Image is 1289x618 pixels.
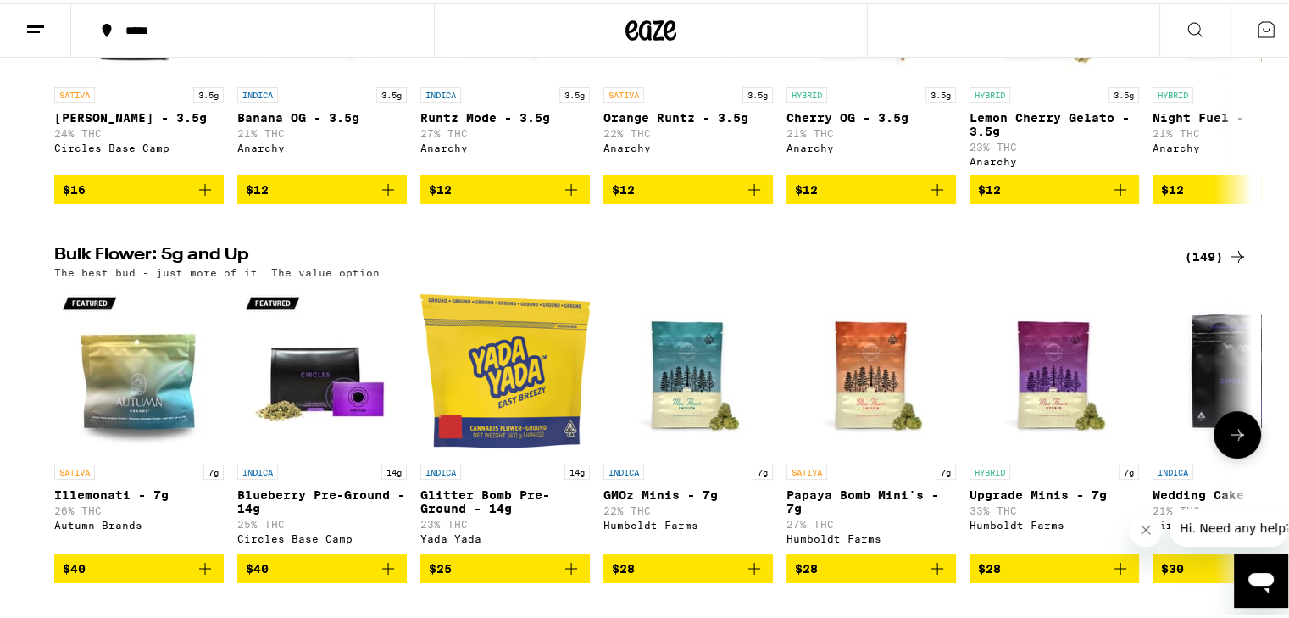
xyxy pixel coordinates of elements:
p: 22% THC [603,125,773,136]
p: 27% THC [420,125,590,136]
button: Add to bag [603,172,773,201]
span: $28 [612,559,635,572]
p: Cherry OG - 3.5g [786,108,956,121]
p: HYBRID [970,461,1010,476]
iframe: Message from company [1170,506,1288,543]
p: 7g [936,461,956,476]
div: Anarchy [237,139,407,150]
p: HYBRID [1153,84,1193,99]
a: Open page for GMOz Minis - 7g from Humboldt Farms [603,283,773,551]
h2: Bulk Flower: 5g and Up [54,243,1164,264]
p: INDICA [1153,461,1193,476]
button: Add to bag [603,551,773,580]
p: HYBRID [786,84,827,99]
p: Orange Runtz - 3.5g [603,108,773,121]
span: $12 [612,180,635,193]
p: INDICA [237,461,278,476]
iframe: Button to launch messaging window [1234,550,1288,604]
span: $16 [63,180,86,193]
span: $12 [1161,180,1184,193]
p: 27% THC [786,515,956,526]
span: $40 [63,559,86,572]
p: 3.5g [1108,84,1139,99]
span: $30 [1161,559,1184,572]
button: Add to bag [786,551,956,580]
p: SATIVA [603,84,644,99]
p: Runtz Mode - 3.5g [420,108,590,121]
span: $28 [978,559,1001,572]
p: Papaya Bomb Mini's - 7g [786,485,956,512]
a: Open page for Illemonati - 7g from Autumn Brands [54,283,224,551]
p: 23% THC [970,138,1139,149]
img: Yada Yada - Glitter Bomb Pre-Ground - 14g [420,283,590,453]
p: [PERSON_NAME] - 3.5g [54,108,224,121]
p: Illemonati - 7g [54,485,224,498]
button: Add to bag [237,172,407,201]
p: SATIVA [54,84,95,99]
div: Anarchy [970,153,1139,164]
button: Add to bag [786,172,956,201]
p: Glitter Bomb Pre-Ground - 14g [420,485,590,512]
p: 3.5g [742,84,773,99]
button: Add to bag [420,551,590,580]
div: Humboldt Farms [970,516,1139,527]
p: 23% THC [420,515,590,526]
p: INDICA [603,461,644,476]
div: Yada Yada [420,530,590,541]
div: Circles Base Camp [237,530,407,541]
a: Open page for Upgrade Minis - 7g from Humboldt Farms [970,283,1139,551]
div: Anarchy [603,139,773,150]
span: $28 [795,559,818,572]
p: Lemon Cherry Gelato - 3.5g [970,108,1139,135]
img: Circles Base Camp - Blueberry Pre-Ground - 14g [237,283,407,453]
button: Add to bag [970,172,1139,201]
img: Humboldt Farms - Upgrade Minis - 7g [970,283,1139,453]
p: The best bud - just more of it. The value option. [54,264,386,275]
p: 3.5g [193,84,224,99]
span: $25 [429,559,452,572]
span: $12 [246,180,269,193]
div: Circles Base Camp [54,139,224,150]
img: Humboldt Farms - Papaya Bomb Mini's - 7g [786,283,956,453]
a: Open page for Blueberry Pre-Ground - 14g from Circles Base Camp [237,283,407,551]
span: Hi. Need any help? [10,12,122,25]
p: SATIVA [54,461,95,476]
img: Humboldt Farms - GMOz Minis - 7g [603,283,773,453]
div: Autumn Brands [54,516,224,527]
span: $12 [978,180,1001,193]
div: Humboldt Farms [786,530,956,541]
p: 33% THC [970,502,1139,513]
p: 24% THC [54,125,224,136]
a: Open page for Glitter Bomb Pre-Ground - 14g from Yada Yada [420,283,590,551]
p: 21% THC [237,125,407,136]
p: INDICA [420,461,461,476]
p: INDICA [420,84,461,99]
p: INDICA [237,84,278,99]
span: $12 [795,180,818,193]
p: SATIVA [786,461,827,476]
a: (149) [1185,243,1247,264]
p: 3.5g [376,84,407,99]
p: 21% THC [786,125,956,136]
p: HYBRID [970,84,1010,99]
span: $12 [429,180,452,193]
p: 25% THC [237,515,407,526]
p: 22% THC [603,502,773,513]
p: GMOz Minis - 7g [603,485,773,498]
p: 7g [1119,461,1139,476]
button: Add to bag [420,172,590,201]
button: Add to bag [970,551,1139,580]
img: Autumn Brands - Illemonati - 7g [54,283,224,453]
p: Banana OG - 3.5g [237,108,407,121]
p: 14g [381,461,407,476]
p: 7g [753,461,773,476]
p: Upgrade Minis - 7g [970,485,1139,498]
p: 26% THC [54,502,224,513]
p: 7g [203,461,224,476]
a: Open page for Papaya Bomb Mini's - 7g from Humboldt Farms [786,283,956,551]
div: Anarchy [786,139,956,150]
p: 3.5g [559,84,590,99]
button: Add to bag [237,551,407,580]
iframe: Close message [1129,509,1163,543]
